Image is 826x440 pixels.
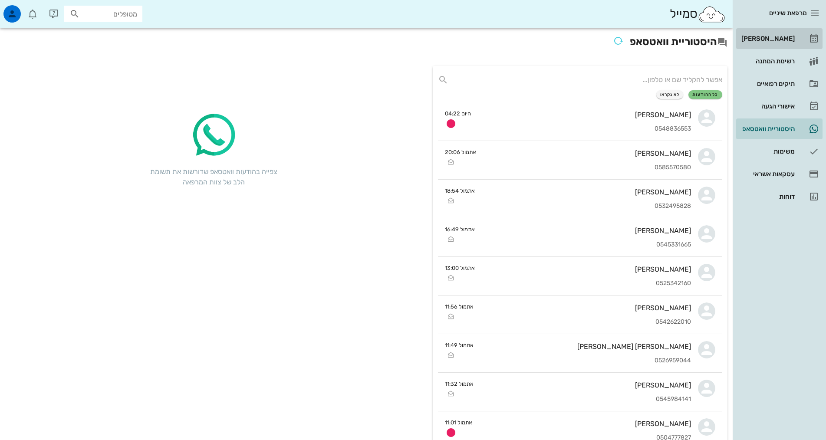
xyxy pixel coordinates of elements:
[148,167,279,187] div: צפייה בהודעות וואטסאפ שדורשות את תשומת הלב של צוות המרפאה
[736,73,823,94] a: תיקים רפואיים
[5,33,727,52] h2: היסטוריית וואטסאפ
[480,319,691,326] div: 0542622010
[736,51,823,72] a: רשימת המתנה
[740,35,795,42] div: [PERSON_NAME]
[445,264,475,272] small: אתמול 13:00
[482,241,691,249] div: 0545331665
[445,109,471,118] small: היום 04:22
[740,80,795,87] div: תיקים רפואיים
[478,111,691,119] div: [PERSON_NAME]
[736,28,823,49] a: [PERSON_NAME]
[769,9,807,17] span: מרפאת שיניים
[670,5,726,23] div: סמייל
[445,341,474,349] small: אתמול 11:49
[445,148,476,156] small: אתמול 20:06
[482,280,691,287] div: 0525342160
[740,103,795,110] div: אישורי הגעה
[482,227,691,235] div: [PERSON_NAME]
[480,381,691,389] div: [PERSON_NAME]
[660,92,680,97] span: לא נקראו
[445,418,472,427] small: אתמול 11:01
[480,304,691,312] div: [PERSON_NAME]
[656,90,684,99] button: לא נקראו
[480,342,691,351] div: [PERSON_NAME] [PERSON_NAME]
[736,164,823,184] a: עסקאות אשראי
[698,6,726,23] img: SmileCloud logo
[740,193,795,200] div: דוחות
[482,203,691,210] div: 0532495828
[740,125,795,132] div: היסטוריית וואטסאפ
[26,7,31,12] span: תג
[445,380,474,388] small: אתמול 11:32
[688,90,722,99] button: כל ההודעות
[480,396,691,403] div: 0545984141
[483,164,691,171] div: 0585570580
[736,141,823,162] a: משימות
[736,118,823,139] a: תגהיסטוריית וואטסאפ
[445,187,475,195] small: אתמול 18:54
[736,186,823,207] a: דוחות
[483,149,691,158] div: [PERSON_NAME]
[478,125,691,133] div: 0548836553
[692,92,718,97] span: כל ההודעות
[480,357,691,364] div: 0526959044
[482,188,691,196] div: [PERSON_NAME]
[188,109,240,161] img: whatsapp-icon.2ee8d5f3.png
[479,420,691,428] div: [PERSON_NAME]
[445,225,475,233] small: אתמול 16:49
[740,171,795,177] div: עסקאות אשראי
[452,73,722,87] input: אפשר להקליד שם או טלפון...
[445,302,474,311] small: אתמול 11:56
[740,148,795,155] div: משימות
[482,265,691,273] div: [PERSON_NAME]
[740,58,795,65] div: רשימת המתנה
[736,96,823,117] a: אישורי הגעה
